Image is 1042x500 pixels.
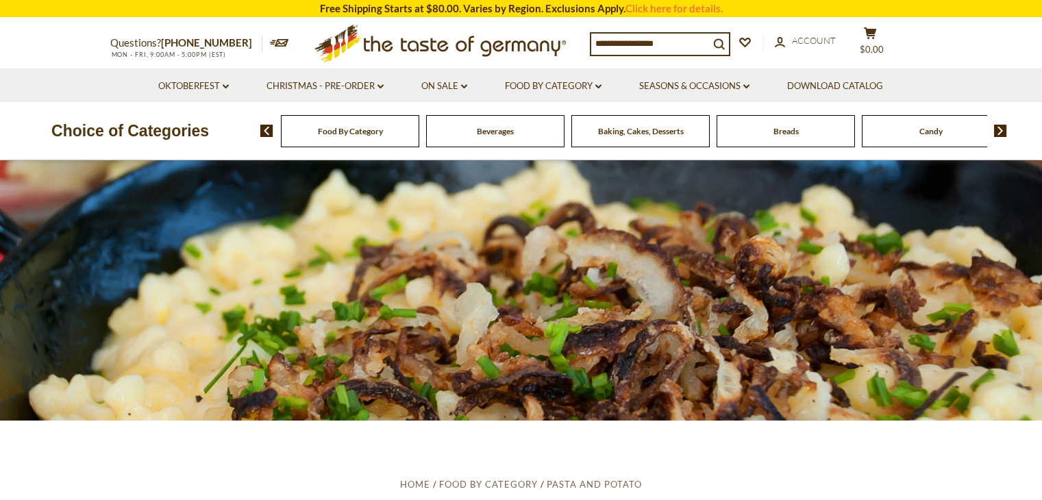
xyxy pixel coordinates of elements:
[919,126,943,136] a: Candy
[787,79,883,94] a: Download Catalog
[773,126,799,136] a: Breads
[260,125,273,137] img: previous arrow
[850,27,891,61] button: $0.00
[639,79,749,94] a: Seasons & Occasions
[860,44,884,55] span: $0.00
[318,126,383,136] a: Food By Category
[110,34,262,52] p: Questions?
[266,79,384,94] a: Christmas - PRE-ORDER
[598,126,684,136] a: Baking, Cakes, Desserts
[161,36,252,49] a: [PHONE_NUMBER]
[400,479,430,490] a: Home
[477,126,514,136] a: Beverages
[994,125,1007,137] img: next arrow
[158,79,229,94] a: Oktoberfest
[775,34,836,49] a: Account
[110,51,227,58] span: MON - FRI, 9:00AM - 5:00PM (EST)
[505,79,601,94] a: Food By Category
[547,479,642,490] a: Pasta and Potato
[421,79,467,94] a: On Sale
[625,2,723,14] a: Click here for details.
[792,35,836,46] span: Account
[439,479,538,490] a: Food By Category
